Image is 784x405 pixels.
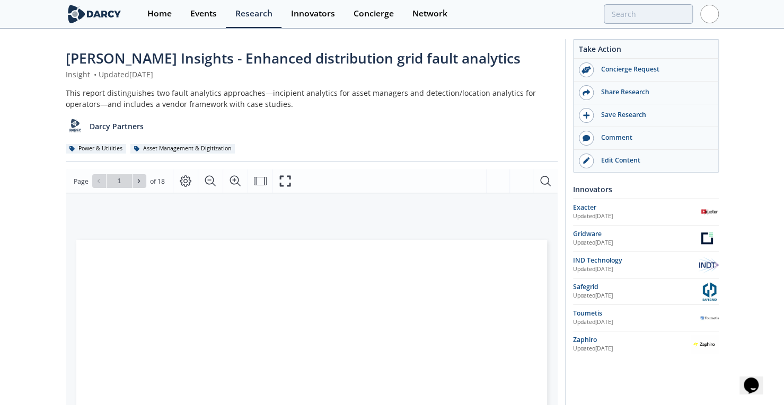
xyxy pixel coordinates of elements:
[700,309,719,327] img: Toumetis
[594,65,712,74] div: Concierge Request
[66,5,124,23] img: logo-wide.svg
[66,49,521,68] span: [PERSON_NAME] Insights - Enhanced distribution grid fault analytics
[604,4,693,24] input: Advanced Search
[594,133,712,142] div: Comment
[235,10,272,18] div: Research
[594,156,712,165] div: Edit Content
[700,282,719,301] img: Safegrid
[573,265,696,274] div: Updated [DATE]
[573,229,696,239] div: Gridware
[700,5,719,23] img: Profile
[573,239,696,247] div: Updated [DATE]
[92,69,99,79] span: •
[291,10,335,18] div: Innovators
[691,335,719,354] img: Zaphiro
[573,203,719,221] a: Exacter Updated[DATE] Exacter
[90,121,144,132] p: Darcy Partners
[573,282,700,292] div: Safegrid
[573,282,719,301] a: Safegrid Updated[DATE] Safegrid
[573,309,700,318] div: Toumetis
[594,110,712,120] div: Save Research
[594,87,712,97] div: Share Research
[66,87,558,110] div: This report distinguishes two fault analytics approaches—incipient analytics for asset managers a...
[574,150,718,172] a: Edit Content
[66,69,558,80] div: Insight Updated [DATE]
[573,318,700,327] div: Updated [DATE]
[573,229,719,248] a: Gridware Updated[DATE] Gridware
[573,256,696,265] div: IND Technology
[354,10,394,18] div: Concierge
[573,335,691,345] div: Zaphiro
[573,256,719,274] a: IND Technology Updated[DATE] IND Technology
[696,256,719,274] img: IND Technology
[700,203,719,221] img: Exacter
[147,10,172,18] div: Home
[66,144,127,154] div: Power & Utilities
[190,10,217,18] div: Events
[696,229,719,248] img: Gridware
[130,144,235,154] div: Asset Management & Digitization
[574,43,718,59] div: Take Action
[412,10,447,18] div: Network
[573,292,700,300] div: Updated [DATE]
[573,345,691,353] div: Updated [DATE]
[573,180,719,199] div: Innovators
[739,363,773,394] iframe: chat widget
[573,309,719,327] a: Toumetis Updated[DATE] Toumetis
[573,335,719,354] a: Zaphiro Updated[DATE] Zaphiro
[573,212,700,221] div: Updated [DATE]
[573,203,700,212] div: Exacter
